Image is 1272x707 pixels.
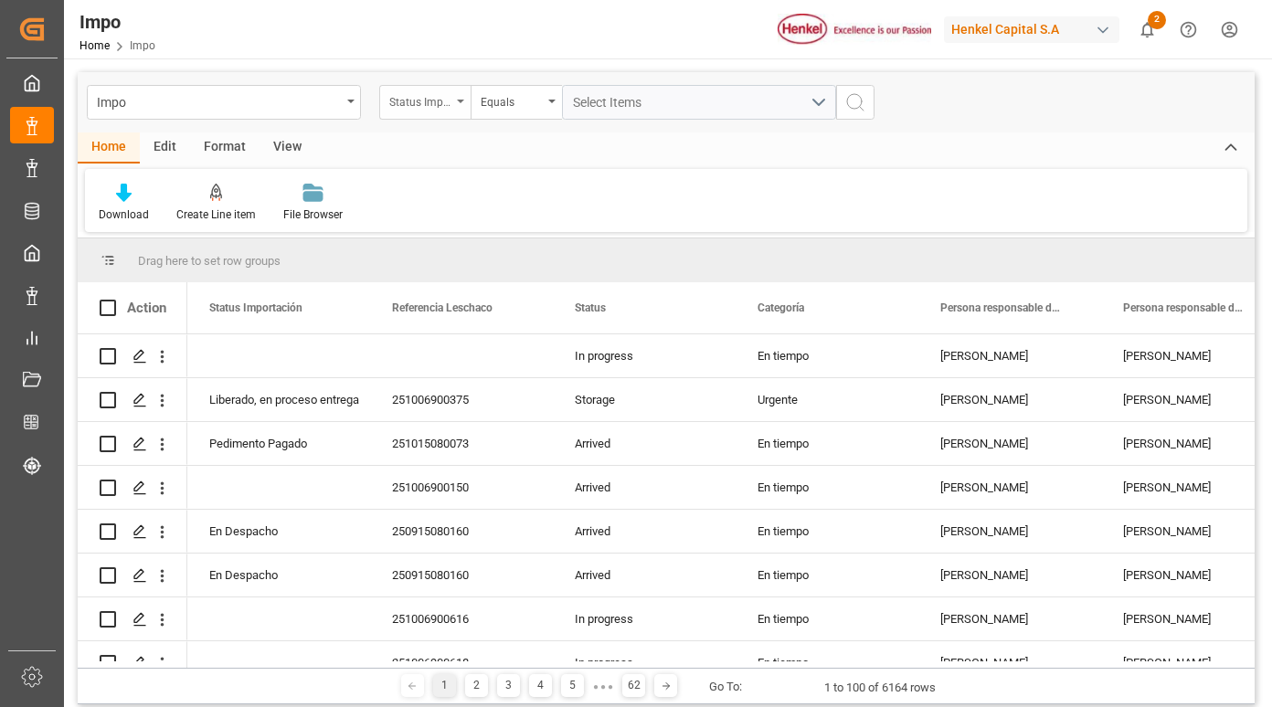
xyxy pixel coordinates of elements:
span: Drag here to set row groups [138,254,281,268]
div: [PERSON_NAME] [918,510,1101,553]
div: En tiempo [736,554,918,596]
button: search button [836,85,874,120]
div: En tiempo [736,334,918,377]
div: [PERSON_NAME] [918,422,1101,465]
button: Help Center [1168,9,1209,50]
div: En tiempo [736,466,918,509]
div: Press SPACE to select this row. [78,554,187,597]
button: open menu [379,85,471,120]
span: 2 [1148,11,1166,29]
button: open menu [562,85,836,120]
div: Arrived [553,554,736,596]
div: 1 [433,674,456,697]
div: Press SPACE to select this row. [78,466,187,510]
span: Persona responsable de la importacion [940,301,1063,314]
div: Press SPACE to select this row. [78,641,187,685]
button: open menu [87,85,361,120]
div: 251006900150 [370,466,553,509]
div: File Browser [283,206,343,223]
button: Henkel Capital S.A [944,12,1127,47]
div: 62 [622,674,645,697]
div: ● ● ● [593,680,613,693]
div: View [260,132,315,164]
div: En tiempo [736,422,918,465]
div: Go To: [709,678,742,696]
div: 1 to 100 of 6164 rows [824,679,936,697]
div: Press SPACE to select this row. [78,334,187,378]
div: En tiempo [736,597,918,640]
span: Persona responsable de seguimiento [1123,301,1245,314]
div: Press SPACE to select this row. [78,597,187,641]
div: 3 [497,674,520,697]
div: Pedimento Pagado [209,423,348,465]
div: Liberado, en proceso entrega [209,379,348,421]
div: Create Line item [176,206,256,223]
div: En tiempo [736,641,918,684]
div: [PERSON_NAME] [918,466,1101,509]
div: [PERSON_NAME] [918,641,1101,684]
div: Format [190,132,260,164]
div: Home [78,132,140,164]
div: Equals [481,90,543,111]
span: Select Items [573,95,651,110]
div: Press SPACE to select this row. [78,422,187,466]
div: Impo [97,90,341,112]
div: Edit [140,132,190,164]
div: 251006900616 [370,597,553,640]
div: 250915080160 [370,510,553,553]
span: Categoría [758,301,804,314]
div: [PERSON_NAME] [918,554,1101,596]
span: Status [575,301,606,314]
div: [PERSON_NAME] [918,597,1101,640]
div: 251015080073 [370,422,553,465]
div: Press SPACE to select this row. [78,510,187,554]
img: Henkel%20logo.jpg_1689854090.jpg [778,14,931,46]
div: In progress [553,334,736,377]
div: In progress [553,641,736,684]
div: Download [99,206,149,223]
div: Henkel Capital S.A [944,16,1119,43]
div: En Despacho [209,511,348,553]
div: 2 [465,674,488,697]
div: 250915080160 [370,554,553,596]
div: 4 [529,674,552,697]
a: Home [79,39,110,52]
div: Arrived [553,466,736,509]
span: Status Importación [209,301,302,314]
div: En Despacho [209,554,348,596]
div: In progress [553,597,736,640]
div: 251006900375 [370,378,553,421]
div: Urgente [736,378,918,421]
div: 5 [561,674,584,697]
div: [PERSON_NAME] [918,378,1101,421]
div: Storage [553,378,736,421]
div: En tiempo [736,510,918,553]
div: Arrived [553,422,736,465]
span: Referencia Leschaco [392,301,493,314]
div: Action [127,300,166,316]
div: Impo [79,8,155,36]
button: open menu [471,85,562,120]
button: show 2 new notifications [1127,9,1168,50]
div: Arrived [553,510,736,553]
div: [PERSON_NAME] [918,334,1101,377]
div: 251006900618 [370,641,553,684]
div: Status Importación [389,90,451,111]
div: Press SPACE to select this row. [78,378,187,422]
